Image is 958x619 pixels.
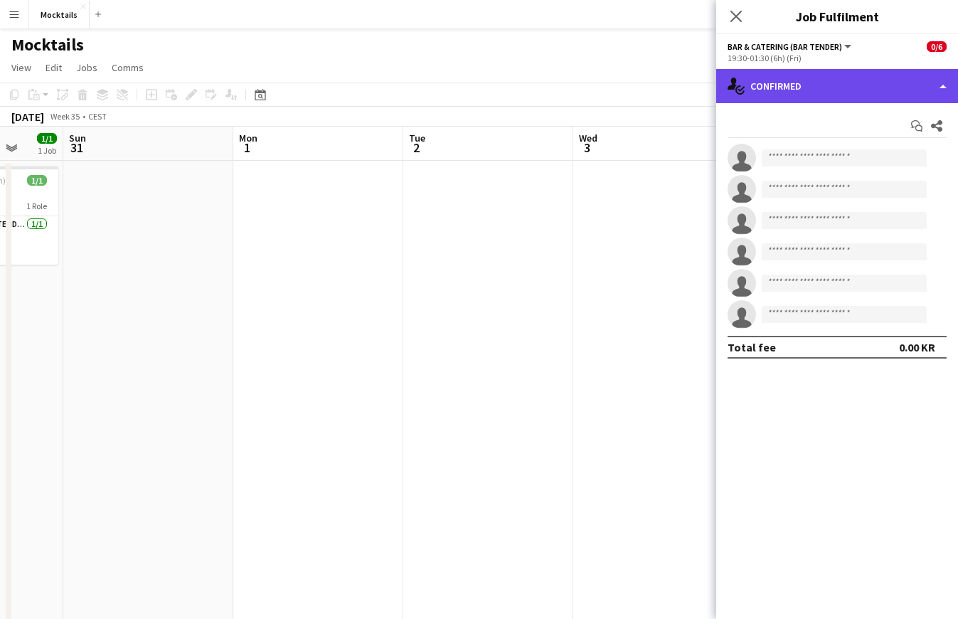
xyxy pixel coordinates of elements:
[11,34,84,55] h1: Mocktails
[47,111,83,122] span: Week 35
[112,61,144,74] span: Comms
[409,132,425,144] span: Tue
[69,132,86,144] span: Sun
[728,53,947,63] div: 19:30-01:30 (6h) (Fri)
[11,61,31,74] span: View
[37,133,57,144] span: 1/1
[40,58,68,77] a: Edit
[6,58,37,77] a: View
[407,139,425,156] span: 2
[46,61,62,74] span: Edit
[26,201,47,211] span: 1 Role
[38,145,56,156] div: 1 Job
[88,111,107,122] div: CEST
[577,139,597,156] span: 3
[239,132,257,144] span: Mon
[76,61,97,74] span: Jobs
[237,139,257,156] span: 1
[29,1,90,28] button: Mocktails
[927,41,947,52] span: 0/6
[728,41,853,52] button: Bar & Catering (Bar Tender)
[716,69,958,103] div: Confirmed
[70,58,103,77] a: Jobs
[579,132,597,144] span: Wed
[11,110,44,124] div: [DATE]
[106,58,149,77] a: Comms
[716,7,958,26] h3: Job Fulfilment
[728,41,842,52] span: Bar & Catering (Bar Tender)
[728,340,776,354] div: Total fee
[899,340,935,354] div: 0.00 KR
[27,175,47,186] span: 1/1
[67,139,86,156] span: 31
